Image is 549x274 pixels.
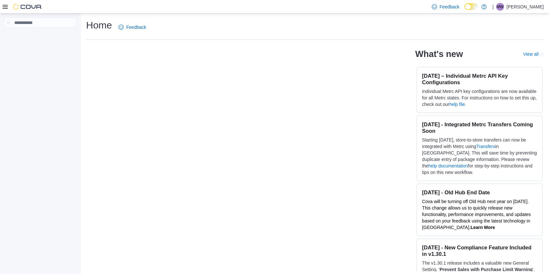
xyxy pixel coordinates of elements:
[422,121,537,134] h3: [DATE] - Integrated Metrc Transfers Coming Soon
[496,3,504,11] div: Mariana Wolff
[449,102,465,107] a: help file
[422,189,537,196] h3: [DATE] - Old Hub End Date
[13,4,42,10] img: Cova
[465,3,478,10] input: Dark Mode
[422,199,531,230] span: Cova will be turning off Old Hub next year on [DATE]. This change allows us to quickly release ne...
[523,51,544,57] a: View allExternal link
[429,0,462,13] a: Feedback
[422,244,537,257] h3: [DATE] - New Compliance Feature Included in v1.30.1
[440,267,532,272] strong: Prevent Sales with Purchase Limit Warning
[497,3,503,11] span: MW
[470,225,495,230] a: Learn More
[428,163,468,168] a: help documentation
[492,3,494,11] p: |
[4,29,76,45] nav: Complex example
[507,3,544,11] p: [PERSON_NAME]
[422,88,537,108] p: Individual Metrc API key configurations are now available for all Metrc states. For instructions ...
[440,4,459,10] span: Feedback
[422,137,537,176] p: Starting [DATE], store-to-store transfers can now be integrated with Metrc using in [GEOGRAPHIC_D...
[415,49,463,59] h2: What's new
[86,19,112,32] h1: Home
[422,73,537,86] h3: [DATE] – Individual Metrc API Key Configurations
[126,24,146,30] span: Feedback
[476,144,495,149] a: Transfers
[116,21,149,34] a: Feedback
[540,53,544,57] svg: External link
